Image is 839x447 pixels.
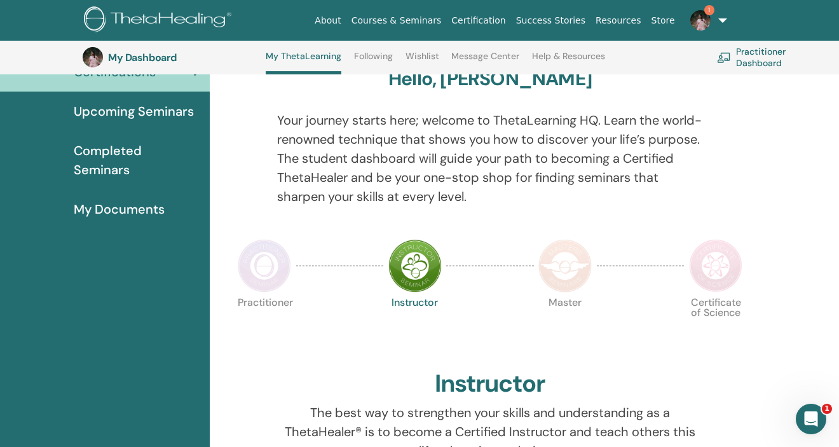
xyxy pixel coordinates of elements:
[451,51,519,71] a: Message Center
[796,404,826,434] iframe: Intercom live chat
[717,43,824,71] a: Practitioner Dashboard
[388,239,442,292] img: Instructor
[590,9,646,32] a: Resources
[74,200,165,219] span: My Documents
[689,239,742,292] img: Certificate of Science
[74,141,200,179] span: Completed Seminars
[689,298,742,351] p: Certificate of Science
[346,9,447,32] a: Courses & Seminars
[646,9,680,32] a: Store
[108,52,235,64] h3: My Dashboard
[74,102,194,121] span: Upcoming Seminars
[310,9,346,32] a: About
[511,9,590,32] a: Success Stories
[532,51,605,71] a: Help & Resources
[83,47,103,67] img: default.jpg
[388,67,592,90] h3: Hello, [PERSON_NAME]
[266,51,341,74] a: My ThetaLearning
[704,5,714,15] span: 1
[406,51,439,71] a: Wishlist
[717,52,731,62] img: chalkboard-teacher.svg
[277,111,703,206] p: Your journey starts here; welcome to ThetaLearning HQ. Learn the world-renowned technique that sh...
[84,6,236,35] img: logo.png
[238,239,291,292] img: Practitioner
[538,239,592,292] img: Master
[822,404,832,414] span: 1
[446,9,510,32] a: Certification
[690,10,711,31] img: default.jpg
[238,298,291,351] p: Practitioner
[435,369,546,399] h2: Instructor
[388,298,442,351] p: Instructor
[538,298,592,351] p: Master
[354,51,393,71] a: Following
